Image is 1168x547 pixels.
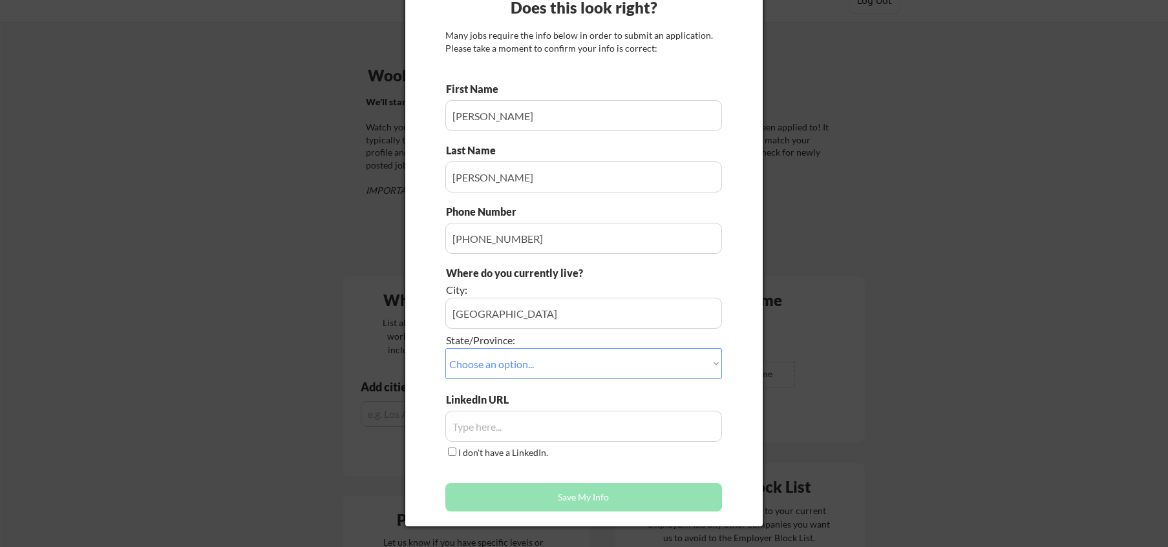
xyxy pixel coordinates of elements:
input: Type here... [445,223,722,254]
div: Many jobs require the info below in order to submit an application. Please take a moment to confi... [445,29,722,54]
button: Save My Info [445,483,722,511]
div: Last Name [446,143,509,158]
div: First Name [446,82,509,96]
input: e.g. Los Angeles [445,298,722,329]
div: LinkedIn URL [446,393,542,407]
label: I don't have a LinkedIn. [458,447,548,458]
input: Type here... [445,100,722,131]
div: City: [446,283,650,297]
input: Type here... [445,411,722,442]
input: Type here... [445,161,722,192]
div: Phone Number [446,205,524,219]
div: State/Province: [446,333,650,347]
div: Where do you currently live? [446,266,650,280]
